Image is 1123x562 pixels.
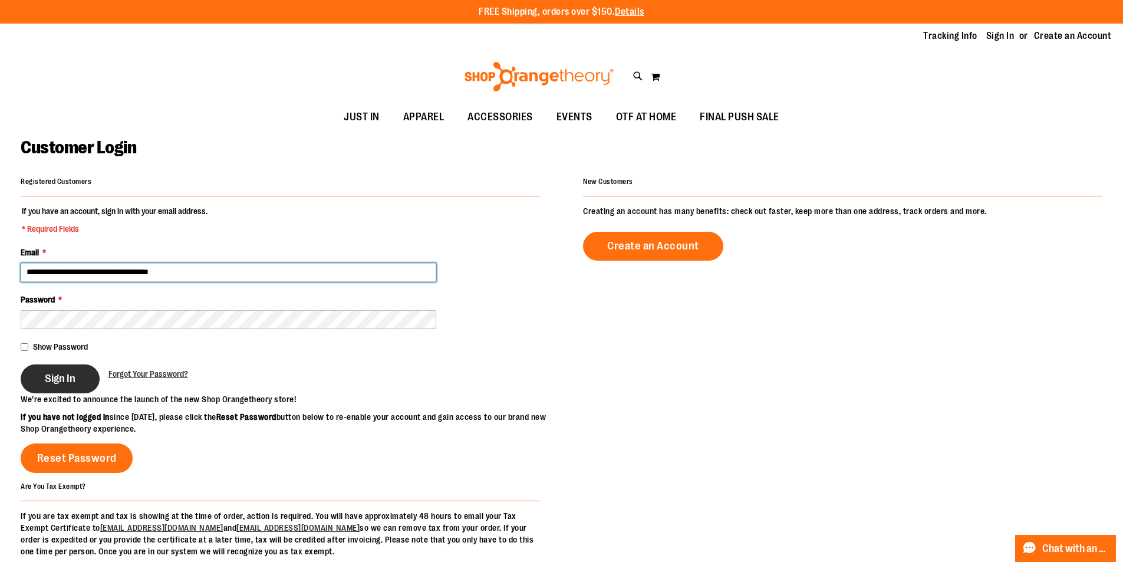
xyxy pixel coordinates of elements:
[332,104,391,131] a: JUST IN
[604,104,689,131] a: OTF AT HOME
[100,523,223,533] a: [EMAIL_ADDRESS][DOMAIN_NAME]
[700,104,779,130] span: FINAL PUSH SALE
[37,452,117,465] span: Reset Password
[545,104,604,131] a: EVENTS
[583,232,723,261] a: Create an Account
[33,342,88,351] span: Show Password
[463,62,615,91] img: Shop Orangetheory
[556,104,592,130] span: EVENTS
[923,29,977,42] a: Tracking Info
[615,6,644,17] a: Details
[344,104,380,130] span: JUST IN
[108,369,188,379] span: Forgot Your Password?
[21,295,55,304] span: Password
[21,411,562,435] p: since [DATE], please click the button below to re-enable your account and gain access to our bran...
[1042,543,1109,554] span: Chat with an Expert
[479,5,644,19] p: FREE Shipping, orders over $150.
[21,510,540,557] p: If you are tax exempt and tax is showing at the time of order, action is required. You will have ...
[986,29,1015,42] a: Sign In
[607,239,699,252] span: Create an Account
[216,412,276,422] strong: Reset Password
[583,205,1102,217] p: Creating an account has many benefits: check out faster, keep more than one address, track orders...
[21,412,110,422] strong: If you have not logged in
[467,104,533,130] span: ACCESSORIES
[21,137,136,157] span: Customer Login
[403,104,444,130] span: APPAREL
[108,368,188,380] a: Forgot Your Password?
[21,248,39,257] span: Email
[21,364,100,393] button: Sign In
[45,372,75,385] span: Sign In
[391,104,456,131] a: APPAREL
[21,205,209,235] legend: If you have an account, sign in with your email address.
[22,223,208,235] span: * Required Fields
[1034,29,1112,42] a: Create an Account
[688,104,791,131] a: FINAL PUSH SALE
[21,443,133,473] a: Reset Password
[21,482,86,490] strong: Are You Tax Exempt?
[456,104,545,131] a: ACCESSORIES
[616,104,677,130] span: OTF AT HOME
[1015,535,1117,562] button: Chat with an Expert
[21,178,91,186] strong: Registered Customers
[21,393,562,405] p: We’re excited to announce the launch of the new Shop Orangetheory store!
[236,523,360,533] a: [EMAIL_ADDRESS][DOMAIN_NAME]
[583,178,633,186] strong: New Customers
